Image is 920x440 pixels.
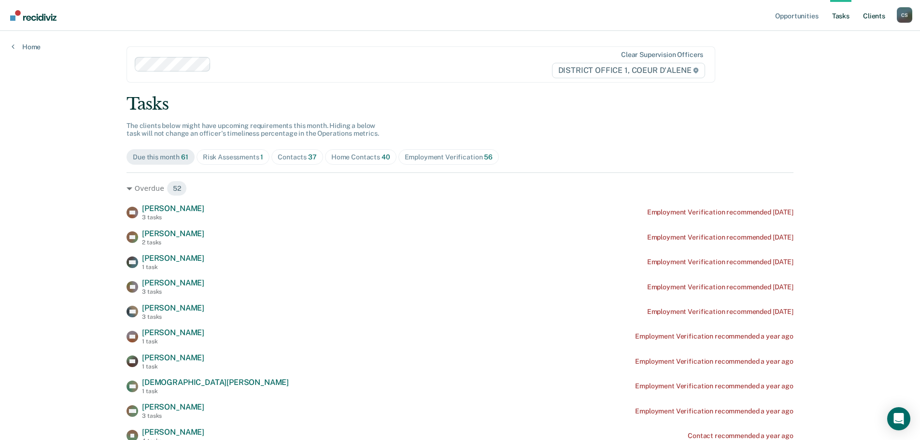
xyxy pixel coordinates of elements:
div: C S [897,7,912,23]
img: Recidiviz [10,10,57,21]
a: Home [12,43,41,51]
span: [PERSON_NAME] [142,254,204,263]
span: 37 [308,153,317,161]
div: Clear supervision officers [621,51,703,59]
div: Overdue 52 [127,181,793,196]
span: 1 [260,153,263,161]
span: [DEMOGRAPHIC_DATA][PERSON_NAME] [142,378,289,387]
span: [PERSON_NAME] [142,402,204,412]
div: 3 tasks [142,288,204,295]
span: [PERSON_NAME] [142,303,204,312]
div: Open Intercom Messenger [887,407,910,430]
span: 61 [181,153,188,161]
div: Employment Verification recommended [DATE] [647,308,793,316]
span: [PERSON_NAME] [142,229,204,238]
span: [PERSON_NAME] [142,204,204,213]
span: 56 [484,153,493,161]
div: 2 tasks [142,239,204,246]
div: 1 task [142,338,204,345]
div: Tasks [127,94,793,114]
div: Employment Verification recommended a year ago [635,407,793,415]
div: Employment Verification recommended [DATE] [647,208,793,216]
div: Due this month [133,153,188,161]
span: The clients below might have upcoming requirements this month. Hiding a below task will not chang... [127,122,379,138]
div: Contacts [278,153,317,161]
span: [PERSON_NAME] [142,353,204,362]
span: [PERSON_NAME] [142,278,204,287]
div: Home Contacts [331,153,390,161]
div: 3 tasks [142,214,204,221]
span: [PERSON_NAME] [142,427,204,437]
div: Employment Verification recommended [DATE] [647,233,793,241]
div: Employment Verification recommended [DATE] [647,258,793,266]
span: 52 [167,181,187,196]
div: Employment Verification recommended [DATE] [647,283,793,291]
span: [PERSON_NAME] [142,328,204,337]
div: 3 tasks [142,412,204,419]
div: Employment Verification recommended a year ago [635,332,793,341]
div: 1 task [142,388,289,395]
div: Contact recommended a year ago [688,432,793,440]
div: Employment Verification recommended a year ago [635,382,793,390]
div: Employment Verification recommended a year ago [635,357,793,366]
button: Profile dropdown button [897,7,912,23]
div: 1 task [142,264,204,270]
div: Risk Assessments [203,153,264,161]
span: DISTRICT OFFICE 1, COEUR D'ALENE [552,63,706,78]
span: 40 [382,153,390,161]
div: 1 task [142,363,204,370]
div: Employment Verification [405,153,493,161]
div: 3 tasks [142,313,204,320]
